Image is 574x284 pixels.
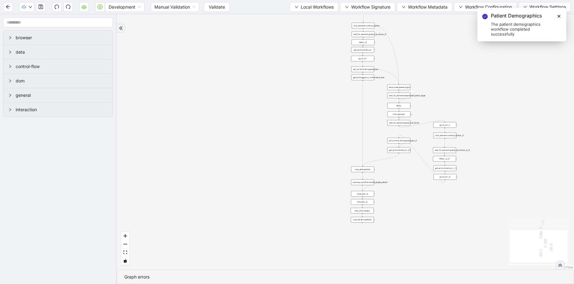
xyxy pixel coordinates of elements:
[387,85,410,90] div: show_toast:please_login
[399,135,445,182] g: Edge from go_to_url:__0 to set_current_frame:global_nav__0
[121,232,129,240] button: zoom in
[351,199,374,205] div: new_tab:__0
[351,74,374,80] div: get_text:logged_in_confirmation_text
[8,108,12,112] span: right
[352,32,375,37] div: wait_for_element:global_nav_frame__0
[16,92,108,99] span: general
[38,4,43,9] span: save
[79,2,89,12] button: cloud-server
[433,174,456,180] div: go_to_url:__0
[36,2,46,12] button: save
[444,139,445,147] g: Edge from click_element:continue_button__0 to wait_for_element:global_nav_frame__0__0
[387,147,410,153] div: get_environment_url:__0
[491,22,553,36] div: The patient demographics workflow completed successfully
[345,5,349,9] span: down
[363,182,377,190] g: Edge from execute_workflow:handle_single_patient to close_tab:__0
[352,23,375,28] div: click_element:continue_button
[16,78,108,84] span: dom
[351,208,374,214] div: wait_until_loaded:
[121,248,129,257] button: fit view
[3,103,113,117] div: interaction
[387,138,410,144] div: set_current_frame:global_nav__0
[16,49,108,55] span: data
[351,47,374,53] div: get_environment_url:
[8,79,12,83] span: right
[124,274,566,280] div: Graph errors
[399,95,413,102] g: Edge from wait_for_element:department_select_page to delay:
[433,156,456,162] div: delay:__0__0
[8,50,12,54] span: right
[558,263,562,267] span: double-right
[19,2,34,12] button: cloud-uploaddown
[433,147,456,153] div: wait_for_element:global_nav_frame__0__0
[209,4,225,10] span: Validate
[3,59,113,74] div: control-flow
[351,56,374,62] div: go_to_url:
[387,93,410,98] div: wait_for_element:department_select_page
[52,2,62,12] button: undo
[8,36,12,40] span: right
[8,93,12,97] span: right
[363,153,399,166] g: Edge from get_environment_url:__0 to loop_data:patients
[3,74,113,88] div: dom
[121,240,129,248] button: zoom out
[22,5,26,9] span: cloud-upload
[360,225,364,229] span: plus-circle
[63,2,73,12] button: redo
[351,180,374,185] div: execute_workflow:handle_single_patient
[387,120,410,126] div: wait_for_element:global_nav_frame
[399,141,413,147] g: Edge from set_current_frame:global_nav__0 to get_environment_url:__0
[109,2,141,12] span: Development
[387,112,410,117] div: click_element:
[399,114,413,119] g: Edge from click_element: to wait_for_element:global_nav_frame
[295,5,298,9] span: down
[119,26,123,30] span: double-right
[351,167,374,172] div: loop_data:patients
[454,2,517,12] button: downWorkflow Configuration
[3,31,113,45] div: browser
[465,4,512,10] span: Workflow Configuration
[387,103,410,109] div: delay:
[16,63,108,70] span: control-flow
[363,197,363,198] g: Edge from close_tab:__0 to new_tab:__0
[399,120,445,127] g: Edge from wait_for_element:global_nav_frame to go_to_url:__1
[433,122,456,128] div: go_to_url:__1
[29,5,32,9] span: down
[351,191,374,197] div: close_tab:__0
[408,4,448,10] span: Workflow Metadata
[16,34,108,41] span: browser
[557,265,573,269] a: React Flow attribution
[98,4,103,9] span: play-circle
[8,65,12,68] span: right
[121,257,129,265] button: toggle interactivity
[301,4,334,10] span: Local Workflows
[397,2,452,12] button: downWorkflow Metadata
[340,2,395,12] button: downWorkflow Signature
[351,40,374,45] div: delay:__0
[444,162,445,165] g: Edge from delay:__0__0 to get_environment_url:__1
[351,66,374,72] div: set_current_frame:global_nav
[491,13,553,19] div: Patient Demographics
[66,4,71,9] span: redo
[402,5,405,9] span: down
[433,133,456,138] div: click_element:continue_button__0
